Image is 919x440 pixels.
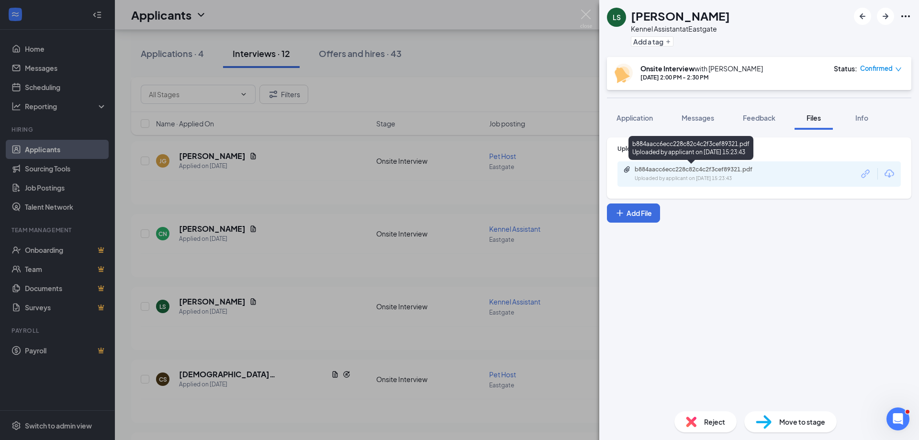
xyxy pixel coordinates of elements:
div: with [PERSON_NAME] [640,64,763,73]
span: Reject [704,417,725,427]
span: Move to stage [779,417,825,427]
span: Files [807,113,821,122]
span: Feedback [743,113,775,122]
span: down [895,66,902,73]
svg: ArrowLeftNew [857,11,868,22]
span: Info [855,113,868,122]
div: Upload Resume [617,145,901,153]
div: [DATE] 2:00 PM - 2:30 PM [640,73,763,81]
a: Paperclipb884aacc6ecc228c82c4c2f3cef89321.pdfUploaded by applicant on [DATE] 15:23:43 [623,166,778,182]
iframe: Intercom live chat [886,407,909,430]
svg: Link [860,168,872,180]
div: b884aacc6ecc228c82c4c2f3cef89321.pdf Uploaded by applicant on [DATE] 15:23:43 [628,136,753,160]
div: LS [613,12,621,22]
svg: Paperclip [623,166,631,173]
div: Status : [834,64,857,73]
b: Onsite Interview [640,64,695,73]
svg: Ellipses [900,11,911,22]
button: ArrowRight [877,8,894,25]
svg: Plus [615,208,625,218]
span: Application [616,113,653,122]
svg: ArrowRight [880,11,891,22]
button: Add FilePlus [607,203,660,223]
button: PlusAdd a tag [631,36,673,46]
svg: Download [884,168,895,180]
div: Uploaded by applicant on [DATE] 15:23:43 [635,175,778,182]
button: ArrowLeftNew [854,8,871,25]
span: Confirmed [860,64,893,73]
div: Kennel Assistant at Eastgate [631,24,730,34]
svg: Plus [665,39,671,45]
h1: [PERSON_NAME] [631,8,730,24]
div: b884aacc6ecc228c82c4c2f3cef89321.pdf [635,166,769,173]
span: Messages [682,113,714,122]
